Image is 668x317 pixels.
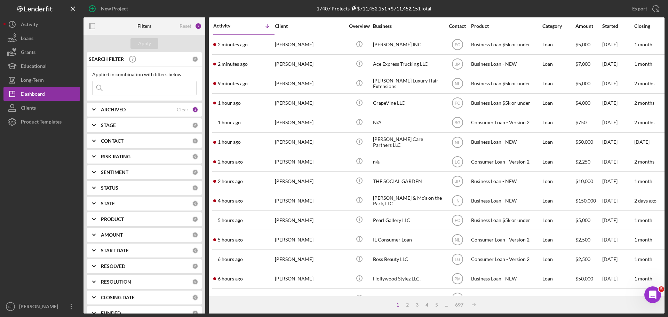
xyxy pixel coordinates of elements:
[101,201,115,206] b: STATE
[101,138,124,144] b: CONTACT
[542,191,575,210] div: Loan
[542,94,575,112] div: Loan
[471,74,541,93] div: Business Loan $5k or under
[634,80,654,86] time: 2 months
[101,279,131,285] b: RESOLUTION
[192,106,198,113] div: 2
[3,101,80,115] button: Clients
[177,107,189,112] div: Clear
[218,256,243,262] time: 2025-10-15 14:32
[602,250,634,269] div: [DATE]
[575,159,590,165] span: $2,250
[218,217,243,223] time: 2025-10-15 15:36
[575,178,593,184] span: $10,000
[471,250,541,269] div: Consumer Loan - Version 2
[373,289,443,308] div: T & A Carpet Installation LLC
[602,94,634,112] div: [DATE]
[373,152,443,171] div: n/a
[3,45,80,59] button: Grants
[275,211,344,229] div: [PERSON_NAME]
[192,216,198,222] div: 0
[542,230,575,249] div: Loan
[275,55,344,73] div: [PERSON_NAME]
[275,152,344,171] div: [PERSON_NAME]
[471,113,541,132] div: Consumer Loan - Version 2
[393,302,403,308] div: 1
[542,113,575,132] div: Loan
[373,94,443,112] div: GrapeVine LLC
[542,152,575,171] div: Loan
[575,23,602,29] div: Amount
[101,232,123,238] b: AMOUNT
[3,300,80,314] button: SF[PERSON_NAME]
[101,248,129,253] b: START DATE
[218,159,243,165] time: 2025-10-15 18:26
[602,113,634,132] div: [DATE]
[317,6,431,11] div: 17407 Projects • $711,452,151 Total
[373,230,443,249] div: IL Consumer Loan
[575,61,590,67] span: $7,000
[454,277,461,282] text: PM
[403,302,412,308] div: 2
[192,247,198,254] div: 0
[634,217,652,223] time: 1 month
[373,133,443,151] div: [PERSON_NAME] Care Partners LLC
[602,289,634,308] div: [DATE]
[192,279,198,285] div: 0
[542,55,575,73] div: Loan
[455,198,460,203] text: IN
[442,302,452,308] div: ...
[455,101,460,106] text: FC
[101,169,128,175] b: SENTIMENT
[575,198,596,204] span: $150,000
[634,119,654,125] time: 2 months
[192,310,198,316] div: 0
[634,256,652,262] time: 1 month
[471,133,541,151] div: Business Loan - NEW
[346,23,372,29] div: Overview
[575,276,593,282] span: $50,000
[455,218,460,223] text: FC
[634,178,652,184] time: 1 month
[602,133,634,151] div: [DATE]
[542,35,575,54] div: Loan
[373,270,443,288] div: Hollywood Stylez LLC.
[373,55,443,73] div: Ace Express Trucking LLC
[3,31,80,45] button: Loans
[192,56,198,62] div: 0
[602,191,634,210] div: [DATE]
[444,23,470,29] div: Contact
[218,81,248,86] time: 2025-10-15 20:01
[275,74,344,93] div: [PERSON_NAME]
[602,74,634,93] div: [DATE]
[412,302,422,308] div: 3
[634,198,657,204] time: 2 days ago
[575,119,587,125] span: $750
[21,101,36,117] div: Clients
[3,59,80,73] button: Educational
[575,100,590,106] span: $4,000
[192,232,198,238] div: 0
[3,17,80,31] button: Activity
[3,115,80,129] button: Product Templates
[195,23,202,30] div: 2
[101,310,121,316] b: FUNDED
[101,107,126,112] b: ARCHIVED
[602,35,634,54] div: [DATE]
[471,23,541,29] div: Product
[471,191,541,210] div: Business Loan - NEW
[575,256,590,262] span: $2,500
[634,237,652,243] time: 1 month
[625,2,665,16] button: Export
[83,2,135,16] button: New Project
[275,35,344,54] div: [PERSON_NAME]
[455,81,460,86] text: NL
[575,139,593,145] span: $50,000
[275,94,344,112] div: [PERSON_NAME]
[373,23,443,29] div: Business
[542,289,575,308] div: Loan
